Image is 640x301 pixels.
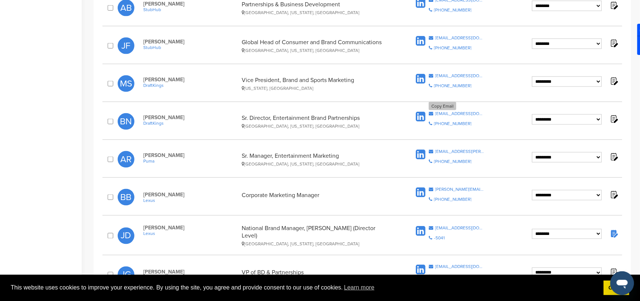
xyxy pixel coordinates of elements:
[242,10,391,15] div: [GEOGRAPHIC_DATA], [US_STATE], [GEOGRAPHIC_DATA]
[11,282,598,293] span: This website uses cookies to improve your experience. By using the site, you agree and provide co...
[609,1,618,10] img: Notes
[604,281,629,295] a: dismiss cookie message
[435,111,484,116] div: [EMAIL_ADDRESS][DOMAIN_NAME]
[143,1,238,7] span: [PERSON_NAME]
[343,282,376,293] a: learn more about cookies
[435,149,484,154] div: [EMAIL_ADDRESS][PERSON_NAME][DOMAIN_NAME]
[118,228,134,244] span: JD
[143,231,238,236] a: Lexus
[242,192,391,203] div: Corporate Marketing Manager
[435,187,484,192] div: [PERSON_NAME][EMAIL_ADDRESS][DOMAIN_NAME]
[434,236,445,241] div: -5041
[242,1,391,15] div: Partnerships & Business Development
[118,189,134,206] span: BB
[242,152,391,167] div: Sr. Manager, Entertainment Marketing
[434,46,471,50] div: [PHONE_NUMBER]
[434,121,471,126] div: [PHONE_NUMBER]
[609,114,618,124] img: Notes
[143,114,238,121] span: [PERSON_NAME]
[118,37,134,54] span: JF
[435,36,484,40] div: [EMAIL_ADDRESS][DOMAIN_NAME]
[609,190,618,199] img: Notes
[434,159,471,164] div: [PHONE_NUMBER]
[143,76,238,83] span: [PERSON_NAME]
[609,229,618,238] img: Notes fill
[242,114,391,129] div: Sr. Director, Entertainment Brand Partnerships
[242,161,391,167] div: [GEOGRAPHIC_DATA], [US_STATE], [GEOGRAPHIC_DATA]
[143,7,238,12] a: StubHub
[609,152,618,161] img: Notes
[143,225,238,231] span: [PERSON_NAME]
[143,269,238,275] span: [PERSON_NAME]
[435,73,484,78] div: [EMAIL_ADDRESS][DOMAIN_NAME]
[143,39,238,45] span: [PERSON_NAME]
[143,121,238,126] a: DraftKings
[118,75,134,92] span: MS
[242,76,391,91] div: Vice President, Brand and Sports Marketing
[143,152,238,158] span: [PERSON_NAME]
[435,226,484,230] div: [EMAIL_ADDRESS][DOMAIN_NAME]
[429,102,456,110] div: Copy Email
[242,48,391,53] div: [GEOGRAPHIC_DATA], [US_STATE], [GEOGRAPHIC_DATA]
[118,266,134,283] span: JG
[143,198,238,203] a: Lexus
[143,83,238,88] a: DraftKings
[610,271,634,295] iframe: Button to launch messaging window
[434,84,471,88] div: [PHONE_NUMBER]
[609,76,618,86] img: Notes
[242,225,391,247] div: National Brand Manager, [PERSON_NAME] (Director Level)
[242,269,391,281] div: VP of BD & Partnerships
[242,124,391,129] div: [GEOGRAPHIC_DATA], [US_STATE], [GEOGRAPHIC_DATA]
[434,8,471,12] div: [PHONE_NUMBER]
[118,151,134,168] span: AR
[609,268,618,277] img: Notes
[435,265,484,269] div: [EMAIL_ADDRESS][DOMAIN_NAME]
[143,45,238,50] a: StubHub
[118,113,134,130] span: BN
[609,39,618,48] img: Notes
[242,86,391,91] div: [US_STATE], [GEOGRAPHIC_DATA]
[242,39,391,53] div: Global Head of Consumer and Brand Communications
[242,242,391,247] div: [GEOGRAPHIC_DATA], [US_STATE], [GEOGRAPHIC_DATA]
[143,192,238,198] span: [PERSON_NAME]
[434,197,471,202] div: [PHONE_NUMBER]
[143,158,238,164] a: Puma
